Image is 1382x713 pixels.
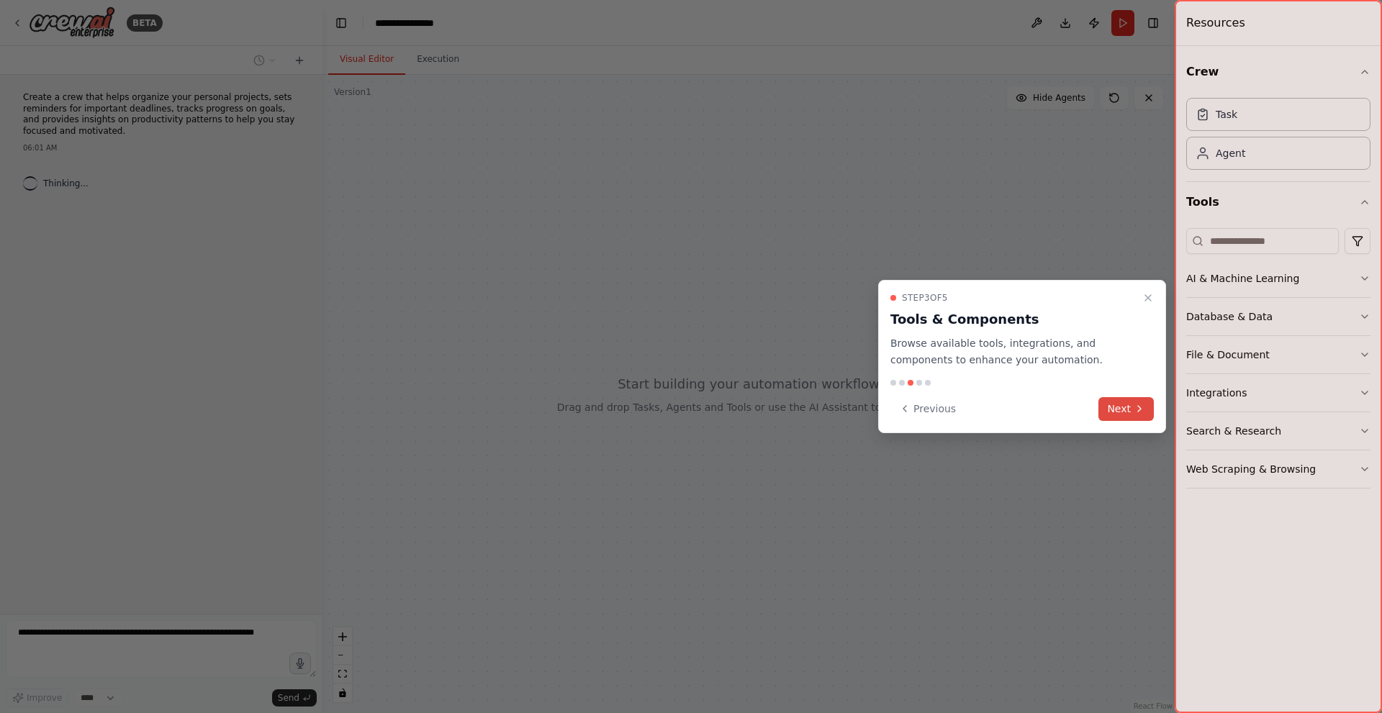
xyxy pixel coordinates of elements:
[890,335,1137,368] p: Browse available tools, integrations, and components to enhance your automation.
[1098,397,1154,421] button: Next
[331,13,351,33] button: Hide left sidebar
[890,309,1137,330] h3: Tools & Components
[902,292,948,304] span: Step 3 of 5
[890,397,965,421] button: Previous
[1139,289,1157,306] button: Close walkthrough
